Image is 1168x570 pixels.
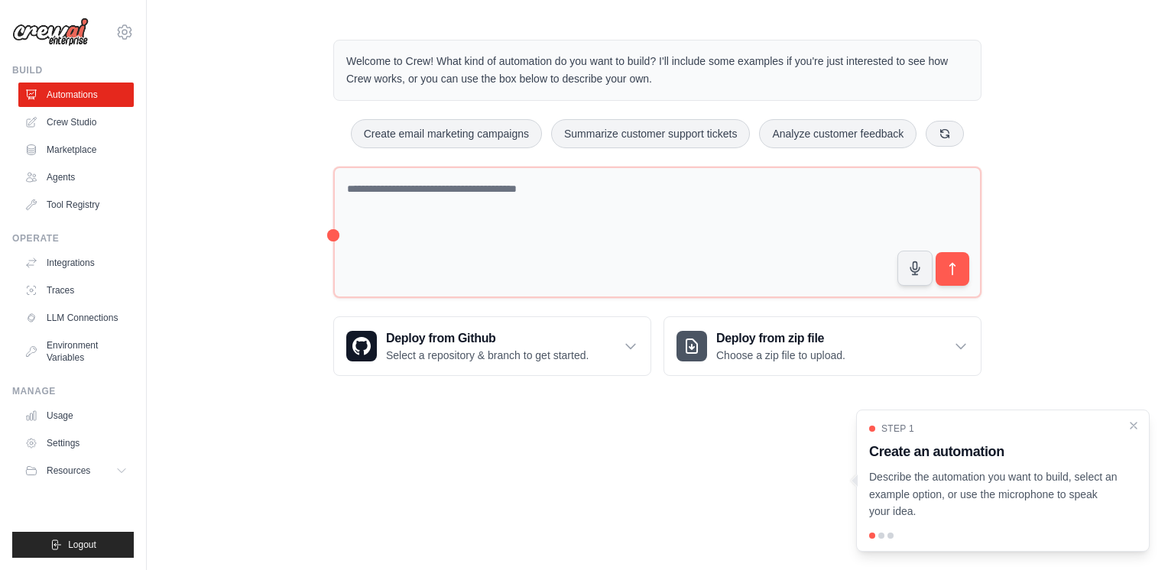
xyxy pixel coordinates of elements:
button: Close walkthrough [1127,419,1140,432]
div: Build [12,64,134,76]
a: Settings [18,431,134,455]
p: Choose a zip file to upload. [716,348,845,363]
p: Welcome to Crew! What kind of automation do you want to build? I'll include some examples if you'... [346,53,968,88]
a: Usage [18,403,134,428]
button: Summarize customer support tickets [551,119,750,148]
a: Marketplace [18,138,134,162]
div: Manage [12,385,134,397]
a: Agents [18,165,134,189]
button: Create email marketing campaigns [351,119,542,148]
a: Environment Variables [18,333,134,370]
div: Operate [12,232,134,245]
p: Select a repository & branch to get started. [386,348,589,363]
a: Crew Studio [18,110,134,134]
h3: Deploy from zip file [716,329,845,348]
h3: Create an automation [869,441,1118,462]
h3: Deploy from Github [386,329,589,348]
p: Describe the automation you want to build, select an example option, or use the microphone to spe... [869,468,1118,520]
span: Resources [47,465,90,477]
img: Logo [12,18,89,47]
button: Resources [18,458,134,483]
button: Analyze customer feedback [759,119,917,148]
span: Step 1 [881,423,914,435]
a: Integrations [18,251,134,275]
a: LLM Connections [18,306,134,330]
button: Logout [12,532,134,558]
a: Traces [18,278,134,303]
span: Logout [68,539,96,551]
a: Tool Registry [18,193,134,217]
iframe: Chat Widget [1092,497,1168,570]
a: Automations [18,83,134,107]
